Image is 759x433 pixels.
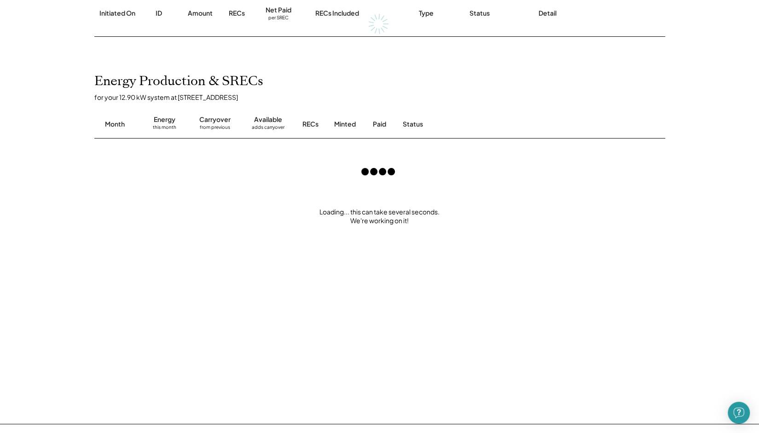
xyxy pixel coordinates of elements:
div: this month [153,124,176,133]
div: Paid [373,120,386,129]
div: Carryover [199,115,231,124]
h2: Energy Production & SRECs [94,74,263,89]
div: RECs Included [315,9,359,18]
div: per SREC [268,15,289,22]
div: Open Intercom Messenger [728,402,750,424]
div: RECs [302,120,319,129]
div: Amount [188,9,213,18]
div: Status [469,9,490,18]
div: Net Paid [266,6,291,15]
div: RECs [229,9,245,18]
div: Detail [539,9,556,18]
div: Available [254,115,282,124]
div: for your 12.90 kW system at [STREET_ADDRESS] [94,93,674,101]
div: Status [403,120,559,129]
div: Energy [154,115,175,124]
div: Loading... this can take several seconds. We're working on it! [85,208,674,225]
div: Type [419,9,434,18]
div: Initiated On [99,9,135,18]
div: from previous [200,124,230,133]
div: ID [156,9,162,18]
div: Month [105,120,125,129]
div: Minted [334,120,356,129]
div: adds carryover [252,124,284,133]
